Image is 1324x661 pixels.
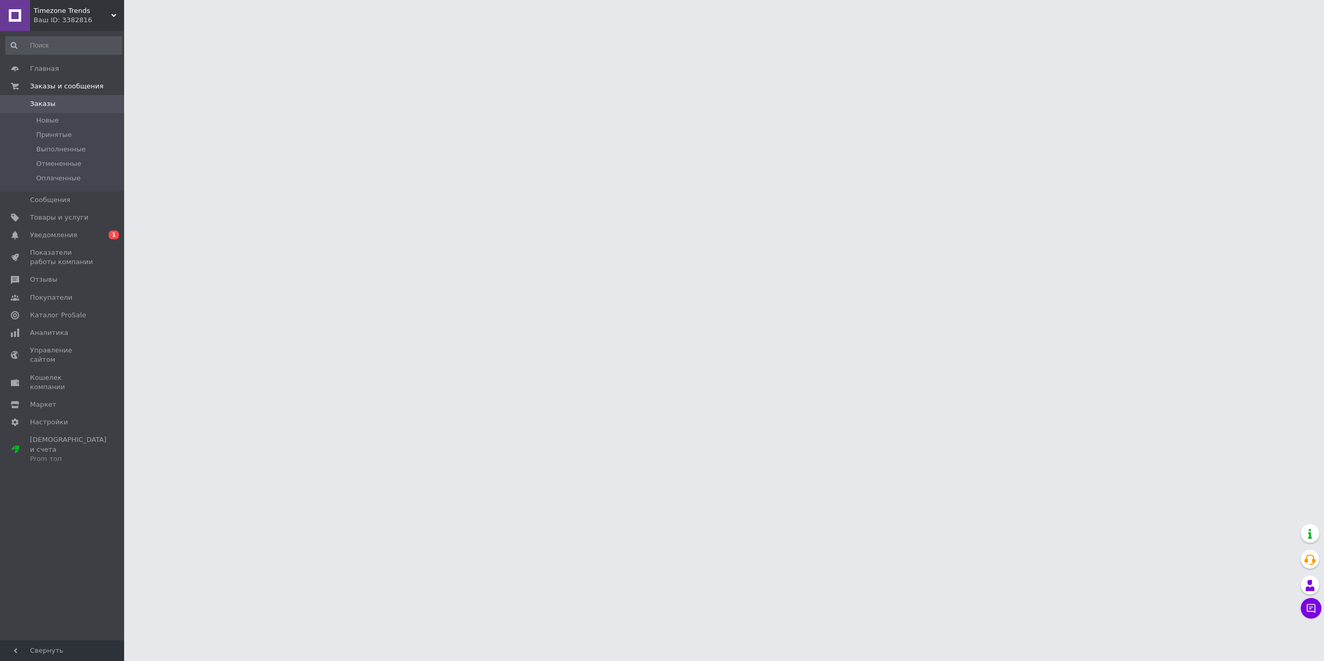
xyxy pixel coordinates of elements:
button: Чат с покупателем [1301,598,1321,619]
span: Принятые [36,130,72,140]
span: Показатели работы компании [30,248,96,267]
span: Кошелек компании [30,373,96,392]
span: [DEMOGRAPHIC_DATA] и счета [30,435,107,464]
span: Отмененные [36,159,81,168]
span: Покупатели [30,293,72,302]
span: Аналитика [30,328,68,337]
span: Уведомления [30,230,77,240]
span: Заказы [30,99,55,109]
div: Ваш ID: 3382816 [34,16,124,25]
span: Главная [30,64,59,73]
span: Маркет [30,400,56,409]
span: Настройки [30,418,68,427]
span: 1 [109,230,119,239]
span: Оплаченные [36,174,81,183]
span: Сообщения [30,195,70,205]
span: Отзывы [30,275,57,284]
span: Заказы и сообщения [30,82,103,91]
span: Каталог ProSale [30,311,86,320]
span: Выполненные [36,145,86,154]
span: Новые [36,116,59,125]
span: Timezone Trends [34,6,111,16]
div: Prom топ [30,454,107,464]
span: Управление сайтом [30,346,96,364]
input: Поиск [5,36,122,55]
span: Товары и услуги [30,213,88,222]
